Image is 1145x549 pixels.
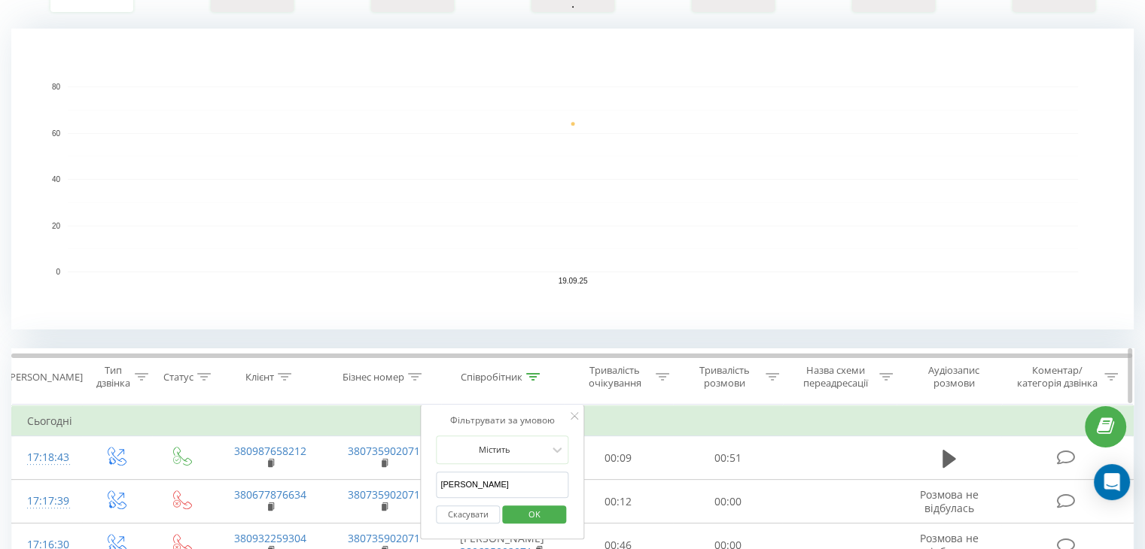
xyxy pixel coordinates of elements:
[461,371,522,384] div: Співробітник
[52,175,61,184] text: 40
[163,371,193,384] div: Статус
[245,371,274,384] div: Клієнт
[559,277,588,285] text: 19.09.25
[920,487,979,515] span: Розмова не відбулась
[56,268,60,276] text: 0
[348,531,420,545] a: 380735902071
[348,444,420,458] a: 380735902071
[11,29,1134,329] svg: A chart.
[12,406,1134,436] td: Сьогодні
[796,364,875,390] div: Назва схеми переадресації
[1013,364,1101,390] div: Коментар/категорія дзвінка
[673,436,782,480] td: 00:51
[436,413,568,428] div: Фільтрувати за умовою
[502,505,566,524] button: OK
[687,364,762,390] div: Тривалість розмови
[577,364,653,390] div: Тривалість очікування
[234,531,306,545] a: 380932259304
[436,472,568,498] input: Введіть значення
[910,364,998,390] div: Аудіозапис розмови
[52,222,61,230] text: 20
[348,487,420,502] a: 380735902071
[673,480,782,523] td: 00:00
[27,487,67,516] div: 17:17:39
[436,505,500,524] button: Скасувати
[234,444,306,458] a: 380987658212
[52,83,61,91] text: 80
[52,129,61,138] text: 60
[1094,464,1130,500] div: Open Intercom Messenger
[564,436,673,480] td: 00:09
[564,480,673,523] td: 00:12
[234,487,306,502] a: 380677876634
[7,371,83,384] div: [PERSON_NAME]
[343,371,404,384] div: Бізнес номер
[95,364,130,390] div: Тип дзвінка
[513,502,556,526] span: OK
[27,443,67,472] div: 17:18:43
